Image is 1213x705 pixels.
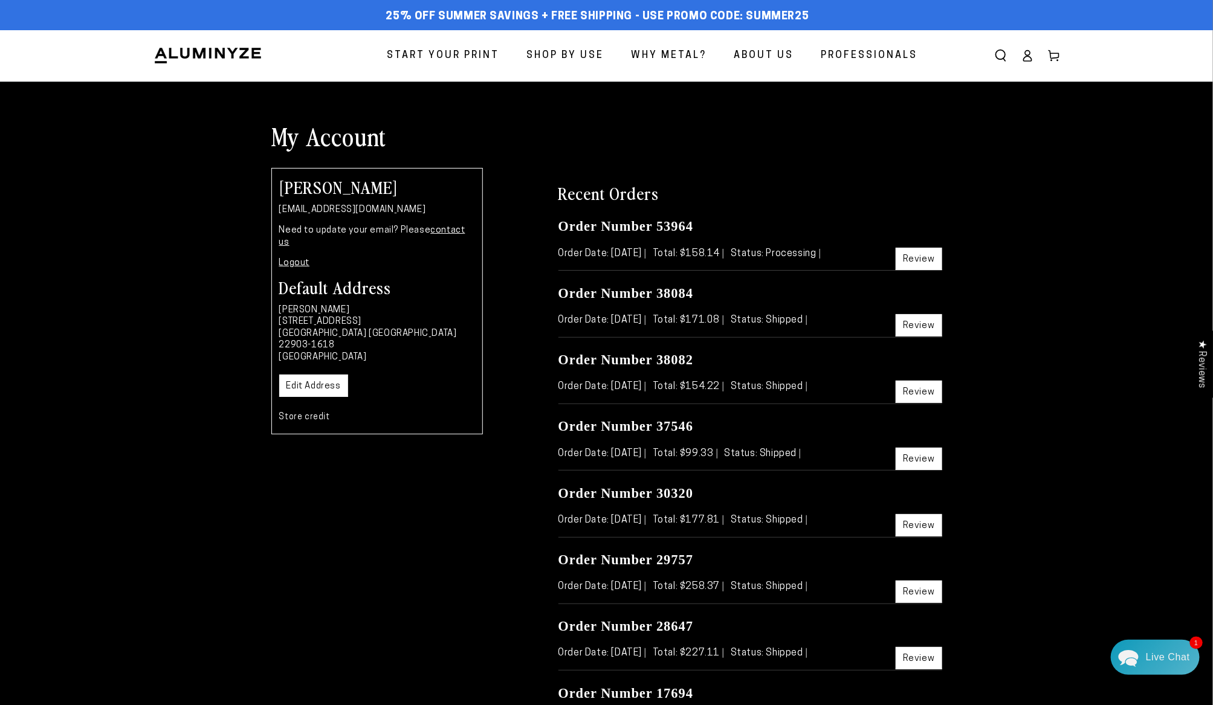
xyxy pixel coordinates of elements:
[731,382,807,391] span: Status: Shipped
[279,178,475,195] h2: [PERSON_NAME]
[558,515,646,525] span: Order Date: [DATE]
[126,18,157,50] img: Marie J
[558,552,694,567] a: Order Number 29757
[558,582,646,591] span: Order Date: [DATE]
[558,352,694,367] a: Order Number 38082
[558,315,646,325] span: Order Date: [DATE]
[279,259,310,268] a: Logout
[731,582,807,591] span: Status: Shipped
[896,248,942,270] a: Review
[731,315,807,325] span: Status: Shipped
[731,515,807,525] span: Status: Shipped
[896,381,942,403] a: Review
[653,249,723,259] span: Total: $158.14
[558,249,646,259] span: Order Date: [DATE]
[558,286,694,301] a: Order Number 38084
[40,214,235,225] p: There is no way to just replace the frame. In order to fix this you would have to destroy the pri...
[558,686,694,701] a: Order Number 17694
[129,344,163,353] span: Re:amaze
[896,647,942,669] a: Review
[653,382,723,391] span: Total: $154.22
[518,40,613,72] a: Shop By Use
[734,47,794,65] span: About Us
[896,448,942,470] a: Review
[80,364,177,384] a: Leave A Message
[1111,640,1200,675] div: Chat widget toggle
[91,60,166,69] span: Away until [DATE]
[623,40,716,72] a: Why Metal?
[279,225,475,248] p: Need to update your email? Please
[896,314,942,336] a: Review
[558,449,646,459] span: Order Date: [DATE]
[1190,637,1203,649] span: 1
[213,163,235,172] div: [DATE]
[100,18,132,50] img: John
[1146,640,1190,675] div: Contact Us Directly
[527,47,604,65] span: Shop By Use
[725,40,803,72] a: About Us
[279,204,475,216] p: [EMAIL_ADDRESS][DOMAIN_NAME]
[558,619,694,634] a: Order Number 28647
[653,515,723,525] span: Total: $177.81
[896,514,942,536] a: Review
[279,226,465,247] a: contact us
[896,581,942,603] a: Review
[279,304,475,364] p: [PERSON_NAME] [STREET_ADDRESS] [GEOGRAPHIC_DATA] [GEOGRAPHIC_DATA] 22903-1618 [GEOGRAPHIC_DATA]
[55,201,213,212] div: Aluminyze
[387,47,500,65] span: Start Your Print
[653,582,723,591] span: Total: $258.37
[558,648,646,658] span: Order Date: [DATE]
[378,40,509,72] a: Start Your Print
[212,124,235,133] div: [DATE]
[821,47,918,65] span: Professionals
[40,135,235,147] p: Hi [PERSON_NAME], Thank you for reaching out to [GEOGRAPHIC_DATA]. The promo code GIFT25 is only ...
[55,162,213,173] div: [PERSON_NAME]
[632,47,707,65] span: Why Metal?
[558,486,694,501] a: Order Number 30320
[812,40,927,72] a: Professionals
[558,382,646,391] span: Order Date: [DATE]
[40,201,52,213] img: missing_thumb-9d6c3a54066ef25ae95f5dc6d59505127880417e42794f8707aec483bafeb43d.png
[279,278,475,295] h3: Default Address
[558,419,694,434] a: Order Number 37546
[1190,330,1213,398] div: Click to open Judge.me floating reviews tab
[154,47,262,65] img: Aluminyze
[213,202,235,211] div: [DATE]
[988,42,1014,69] summary: Search our site
[558,182,942,204] h2: Recent Orders
[40,161,52,173] img: fba842a801236a3782a25bbf40121a09
[653,449,717,459] span: Total: $99.33
[653,648,723,658] span: Total: $227.11
[724,449,800,459] span: Status: Shipped
[731,249,820,259] span: Status: Processing
[55,123,212,134] div: [PERSON_NAME]
[92,347,164,353] span: We run on
[279,413,330,422] a: Store credit
[653,315,723,325] span: Total: $171.08
[271,120,942,152] h1: My Account
[558,219,694,234] a: Order Number 53964
[386,10,809,24] span: 25% off Summer Savings + Free Shipping - Use Promo Code: SUMMER25
[40,122,52,134] img: fba842a801236a3782a25bbf40121a09
[279,375,348,397] a: Edit Address
[24,100,231,112] div: Recent Conversations
[731,648,807,658] span: Status: Shipped
[40,175,235,186] p: Hi [PERSON_NAME], Thank you for reaching out. Orders typically take 3-4 business days to ship wit...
